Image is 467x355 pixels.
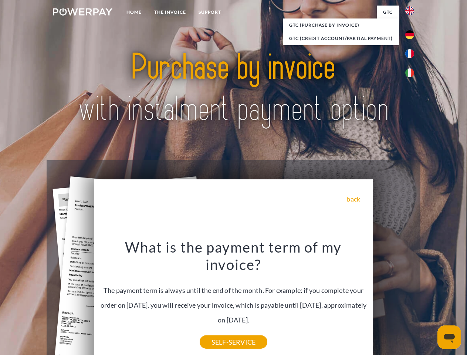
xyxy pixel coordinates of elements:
[405,30,414,39] img: de
[405,68,414,77] img: it
[346,196,360,202] a: back
[192,6,227,19] a: Support
[148,6,192,19] a: THE INVOICE
[437,325,461,349] iframe: Button to launch messaging window
[99,238,369,274] h3: What is the payment term of my invoice?
[200,335,267,349] a: SELF-SERVICE
[99,238,369,342] div: The payment term is always until the end of the month. For example: if you complete your order on...
[405,6,414,15] img: en
[120,6,148,19] a: Home
[53,8,112,16] img: logo-powerpay-white.svg
[405,49,414,58] img: fr
[377,6,399,19] a: GTC
[283,32,399,45] a: GTC (Credit account/partial payment)
[283,18,399,32] a: GTC (Purchase by invoice)
[71,35,396,142] img: title-powerpay_en.svg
